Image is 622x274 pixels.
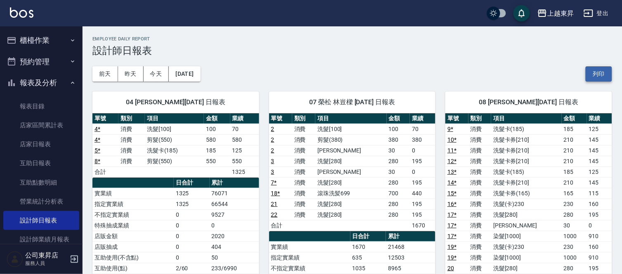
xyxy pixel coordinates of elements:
[92,231,174,241] td: 店販金額
[491,145,561,156] td: 洗髮卡券[210]
[387,188,410,199] td: 700
[145,134,204,145] td: 剪髮(550)
[350,263,386,274] td: 1035
[271,126,274,132] a: 2
[468,220,491,231] td: 消費
[562,177,587,188] td: 210
[271,201,278,207] a: 21
[587,156,612,166] td: 145
[230,166,259,177] td: 1325
[145,145,204,156] td: 洗髮卡(185)
[174,199,210,209] td: 1325
[562,113,587,124] th: 金額
[587,263,612,274] td: 195
[387,199,410,209] td: 280
[3,116,79,135] a: 店家區間累計表
[410,113,435,124] th: 業績
[92,188,174,199] td: 實業績
[204,145,230,156] td: 185
[210,263,259,274] td: 233/6990
[387,124,410,134] td: 100
[410,145,435,156] td: 0
[230,124,259,134] td: 70
[586,66,612,82] button: 列印
[118,145,144,156] td: 消費
[387,209,410,220] td: 280
[269,252,350,263] td: 指定實業績
[118,113,144,124] th: 類別
[410,199,435,209] td: 195
[292,145,315,156] td: 消費
[118,66,144,82] button: 昨天
[315,199,387,209] td: 洗髮[280]
[92,45,612,56] h3: 設計師日報表
[230,156,259,166] td: 550
[315,124,387,134] td: 洗髮[100]
[491,220,561,231] td: [PERSON_NAME]
[410,177,435,188] td: 195
[269,113,436,231] table: a dense table
[3,97,79,116] a: 報表目錄
[230,145,259,156] td: 125
[315,156,387,166] td: 洗髮[280]
[292,188,315,199] td: 消費
[491,209,561,220] td: 洗髮[280]
[562,263,587,274] td: 280
[350,231,386,242] th: 日合計
[92,66,118,82] button: 前天
[587,145,612,156] td: 145
[92,166,118,177] td: 合計
[204,156,230,166] td: 550
[387,145,410,156] td: 30
[315,145,387,156] td: [PERSON_NAME]
[468,231,491,241] td: 消費
[387,166,410,177] td: 30
[587,209,612,220] td: 195
[145,156,204,166] td: 剪髮(550)
[491,252,561,263] td: 染髮[1000]
[491,241,561,252] td: 洗髮(卡)230
[3,192,79,211] a: 營業統計分析表
[210,241,259,252] td: 404
[562,209,587,220] td: 280
[118,124,144,134] td: 消費
[118,156,144,166] td: 消費
[174,263,210,274] td: 2/60
[292,209,315,220] td: 消費
[292,124,315,134] td: 消費
[92,113,259,178] table: a dense table
[169,66,200,82] button: [DATE]
[174,231,210,241] td: 0
[386,252,435,263] td: 12503
[587,220,612,231] td: 0
[292,134,315,145] td: 消費
[3,230,79,249] a: 設計師業績月報表
[491,199,561,209] td: 洗髮(卡)230
[562,231,587,241] td: 1000
[210,209,259,220] td: 9527
[315,177,387,188] td: 洗髮[280]
[386,231,435,242] th: 累計
[25,251,67,260] h5: 公司東昇店
[587,199,612,209] td: 160
[587,188,612,199] td: 115
[3,51,79,73] button: 預約管理
[587,113,612,124] th: 業績
[491,188,561,199] td: 洗髮卡券(165)
[92,252,174,263] td: 互助使用(不含點)
[210,188,259,199] td: 76071
[468,124,491,134] td: 消費
[387,113,410,124] th: 金額
[92,209,174,220] td: 不指定實業績
[3,30,79,51] button: 櫃檯作業
[410,209,435,220] td: 195
[534,5,577,22] button: 上越東昇
[292,166,315,177] td: 消費
[144,66,169,82] button: 今天
[315,134,387,145] td: 剪髮(380)
[92,36,612,42] h2: Employee Daily Report
[210,252,259,263] td: 50
[387,156,410,166] td: 280
[468,209,491,220] td: 消費
[562,220,587,231] td: 30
